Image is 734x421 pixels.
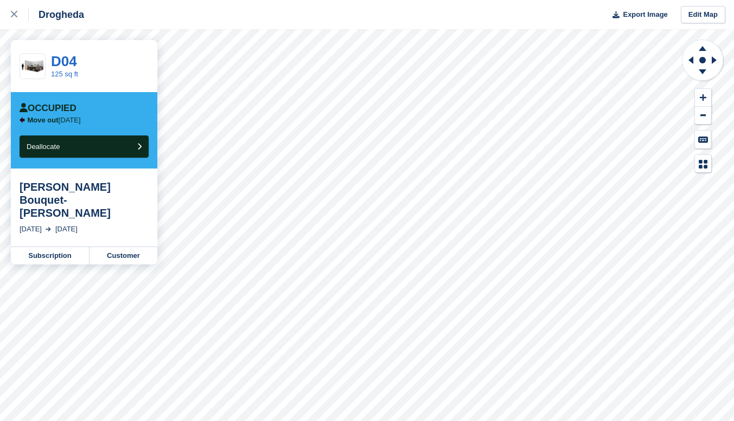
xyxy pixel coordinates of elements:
span: Move out [28,116,59,124]
a: D04 [51,53,77,69]
button: Zoom Out [695,107,711,125]
div: [DATE] [20,224,42,235]
button: Zoom In [695,89,711,107]
div: Drogheda [29,8,84,21]
img: 125-sqft-unit%20(6).jpg [20,57,45,76]
div: [PERSON_NAME] Bouquet-[PERSON_NAME] [20,180,149,219]
div: [DATE] [55,224,78,235]
a: Edit Map [681,6,725,24]
span: Export Image [623,9,667,20]
span: Deallocate [27,143,60,151]
a: 125 sq ft [51,70,78,78]
div: Occupied [20,103,76,114]
button: Deallocate [20,135,149,158]
img: arrow-left-icn-90495f2de72eb5bd0bd1c3c35deca35cc13f817d75bef06ecd7c0b315636ce7e.svg [20,117,25,123]
button: Map Legend [695,155,711,173]
a: Subscription [11,247,90,264]
button: Export Image [606,6,668,24]
img: arrow-right-light-icn-cde0832a797a2874e46488d9cf13f60e5c3a73dbe684e267c42b8395dfbc2abf.svg [46,227,51,231]
button: Keyboard Shortcuts [695,131,711,148]
a: Customer [90,247,157,264]
p: [DATE] [28,116,81,125]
